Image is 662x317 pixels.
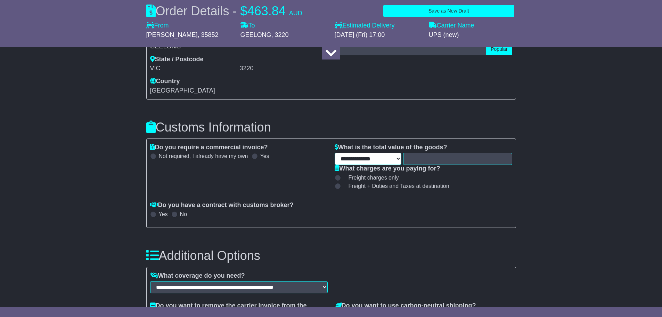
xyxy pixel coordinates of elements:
label: What is the total value of the goods? [335,144,447,151]
label: From [146,22,169,30]
div: UPS (new) [429,31,516,39]
div: VIC [150,65,238,72]
label: To [240,22,255,30]
label: Yes [159,211,168,217]
h3: Customs Information [146,120,516,134]
label: Estimated Delivery [335,22,422,30]
label: State / Postcode [150,56,204,63]
div: Order Details - [146,3,302,18]
span: Freight + Duties and Taxes at destination [349,183,449,189]
h3: Additional Options [146,249,516,263]
label: Country [150,78,180,85]
label: Do you require a commercial invoice? [150,144,268,151]
label: Do you want to remove the carrier Invoice from the shipment? [150,302,328,317]
div: 3220 [240,65,328,72]
button: Save as New Draft [383,5,514,17]
span: $ [240,4,247,18]
span: , 35852 [198,31,219,38]
span: , 3220 [271,31,289,38]
span: [GEOGRAPHIC_DATA] [150,87,215,94]
label: What charges are you paying for? [335,165,440,173]
label: No [180,211,187,217]
label: Yes [260,153,269,159]
span: GEELONG [240,31,271,38]
span: 463.84 [247,4,286,18]
label: What coverage do you need? [150,272,245,280]
label: Do you have a contract with customs broker? [150,201,294,209]
label: Carrier Name [429,22,474,30]
span: AUD [289,10,302,17]
div: [DATE] (Fri) 17:00 [335,31,422,39]
label: Do you want to use carbon-neutral shipping? [335,302,476,310]
label: Freight charges only [340,174,399,181]
label: Not required, I already have my own [159,153,248,159]
span: [PERSON_NAME] [146,31,198,38]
